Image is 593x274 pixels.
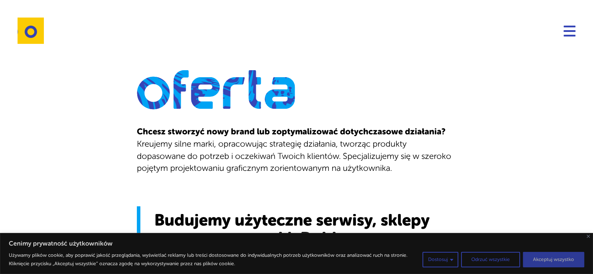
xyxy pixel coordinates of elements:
p: Cenimy prywatność użytkowników [9,239,584,248]
button: Navigation [564,25,575,36]
button: Dostosuj [422,252,458,267]
p: Używamy plików cookie, aby poprawić jakość przeglądania, wyświetlać reklamy lub treści dostosowan... [9,251,417,268]
p: Kreujemy silne marki, opracowując strategię działania, tworząc produkty dopasowane do potrzeb i o... [137,126,456,175]
img: Oferta [137,67,456,109]
img: Close [587,235,590,238]
img: Brandoo Group [18,18,44,44]
button: Blisko [587,235,590,238]
strong: Chcesz stworzyć nowy brand lub zoptymalizować dotychczasowe działania? [137,127,446,136]
button: Odrzuć wszystkie [461,252,520,267]
button: Akceptuj wszystko [523,252,584,267]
